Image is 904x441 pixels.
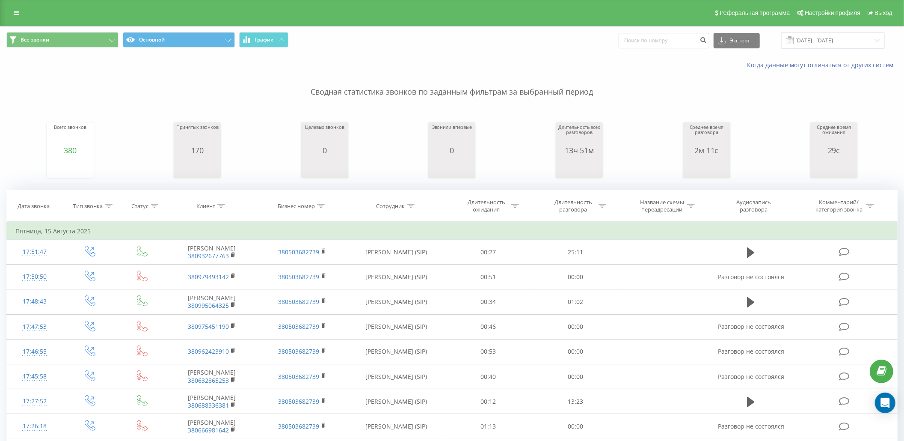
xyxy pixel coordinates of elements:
td: 01:02 [532,289,619,314]
span: Разговор не состоялся [718,347,784,355]
td: 00:00 [532,339,619,364]
span: Разговор не состоялся [718,422,784,430]
div: 17:50:50 [15,268,54,285]
div: Аудиозапись разговора [726,199,782,213]
div: 17:47:53 [15,319,54,335]
a: 380666981642 [188,426,229,434]
a: Когда данные могут отличаться от других систем [747,61,898,69]
span: Выход [874,9,892,16]
div: Длительность разговора [551,199,596,213]
a: 380503682739 [279,273,320,281]
button: Экспорт [714,33,760,48]
td: 13:23 [532,389,619,414]
div: 13ч 51м [558,146,601,155]
td: 00:12 [445,389,532,414]
a: 380503682739 [279,372,320,381]
div: 0 [305,146,344,155]
td: [PERSON_NAME] [167,414,257,439]
div: 170 [176,146,219,155]
td: [PERSON_NAME] (SIP) [347,240,445,265]
td: 00:51 [445,265,532,289]
input: Поиск по номеру [619,33,709,48]
div: Длительность ожидания [463,199,509,213]
div: Среднее время разговора [685,125,728,146]
td: 00:34 [445,289,532,314]
div: 2м 11с [685,146,728,155]
span: Реферальная программа [720,9,790,16]
a: 380503682739 [279,298,320,306]
div: Звонили впервые [432,125,472,146]
p: Сводная статистика звонков по заданным фильтрам за выбранный период [6,69,898,98]
a: 380503682739 [279,347,320,355]
a: 380503682739 [279,397,320,405]
div: 17:48:43 [15,293,54,310]
a: 380632865253 [188,376,229,384]
td: 00:00 [532,314,619,339]
div: Среднее время ожидания [812,125,855,146]
td: [PERSON_NAME] [167,289,257,314]
a: 380503682739 [279,322,320,331]
span: Разговор не состоялся [718,273,784,281]
span: График [255,37,274,43]
td: [PERSON_NAME] (SIP) [347,389,445,414]
a: 380979493142 [188,273,229,281]
a: 380975451190 [188,322,229,331]
button: График [239,32,288,48]
button: Все звонки [6,32,119,48]
td: 00:27 [445,240,532,265]
div: 17:45:58 [15,368,54,385]
div: Целевых звонков [305,125,344,146]
td: [PERSON_NAME] (SIP) [347,265,445,289]
td: [PERSON_NAME] (SIP) [347,414,445,439]
td: [PERSON_NAME] [167,389,257,414]
div: 17:27:52 [15,393,54,410]
div: Статус [131,203,148,210]
td: [PERSON_NAME] [167,240,257,265]
div: Бизнес номер [278,203,315,210]
div: Клиент [196,203,215,210]
button: Основной [123,32,235,48]
td: [PERSON_NAME] (SIP) [347,314,445,339]
a: 380962423910 [188,347,229,355]
span: Все звонки [21,36,49,43]
td: 00:00 [532,364,619,389]
a: 380503682739 [279,248,320,256]
td: 00:40 [445,364,532,389]
span: Разговор не состоялся [718,372,784,381]
div: 0 [432,146,472,155]
a: 380995064325 [188,301,229,310]
div: Название схемы переадресации [639,199,685,213]
td: [PERSON_NAME] [167,364,257,389]
td: 00:00 [532,265,619,289]
div: Сотрудник [376,203,405,210]
span: Разговор не состоялся [718,322,784,331]
a: 380932677763 [188,252,229,260]
div: Длительность всех разговоров [558,125,601,146]
td: [PERSON_NAME] (SIP) [347,289,445,314]
td: 25:11 [532,240,619,265]
div: Тип звонка [73,203,103,210]
td: Пятница, 15 Августа 2025 [7,223,898,240]
td: [PERSON_NAME] (SIP) [347,339,445,364]
div: 17:26:18 [15,418,54,435]
div: 17:51:47 [15,244,54,260]
td: 00:46 [445,314,532,339]
span: Настройки профиля [805,9,860,16]
td: 00:53 [445,339,532,364]
td: 01:13 [445,414,532,439]
div: 29с [812,146,855,155]
div: 380 [54,146,86,155]
a: 380688336381 [188,401,229,409]
div: Комментарий/категория звонка [814,199,864,213]
td: 00:00 [532,414,619,439]
div: Принятых звонков [176,125,219,146]
td: [PERSON_NAME] (SIP) [347,364,445,389]
div: Open Intercom Messenger [875,393,895,413]
div: 17:46:55 [15,343,54,360]
div: Дата звонка [18,203,50,210]
div: Всего звонков [54,125,86,146]
a: 380503682739 [279,422,320,430]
